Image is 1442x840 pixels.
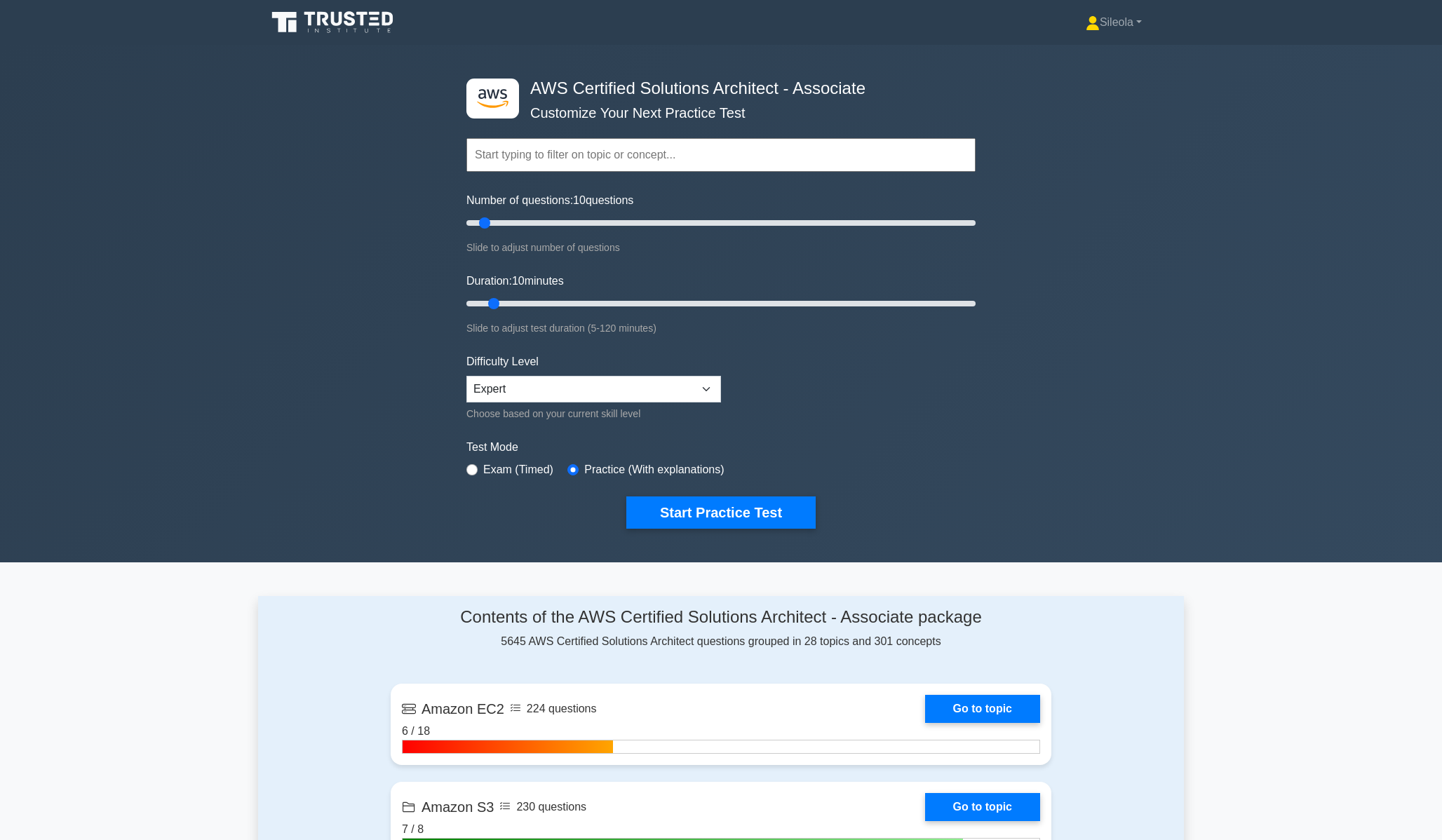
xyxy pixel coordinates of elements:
div: Slide to adjust test duration (5-120 minutes) [466,320,976,337]
label: Difficulty Level [466,353,539,370]
div: Choose based on your current skill level [466,405,721,422]
div: Slide to adjust number of questions [466,239,976,256]
label: Practice (With explanations) [584,461,724,478]
button: Start Practice Test [626,496,816,529]
a: Go to topic [925,793,1040,821]
span: 10 [573,194,586,206]
a: Sileola [1052,8,1175,36]
label: Exam (Timed) [483,461,553,478]
label: Duration: minutes [466,273,564,290]
h4: Contents of the AWS Certified Solutions Architect - Associate package [391,607,1051,628]
label: Number of questions: questions [466,192,633,209]
label: Test Mode [466,439,976,456]
div: 5645 AWS Certified Solutions Architect questions grouped in 28 topics and 301 concepts [391,607,1051,650]
span: 10 [512,275,525,287]
input: Start typing to filter on topic or concept... [466,138,976,172]
h4: AWS Certified Solutions Architect - Associate [525,79,907,99]
a: Go to topic [925,695,1040,723]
